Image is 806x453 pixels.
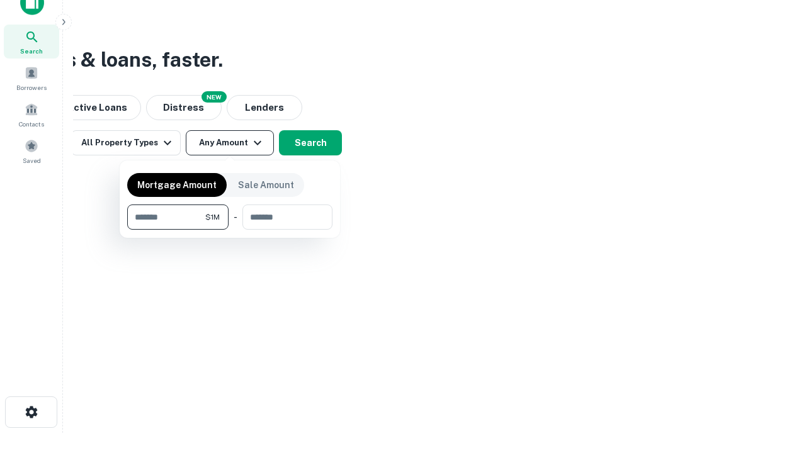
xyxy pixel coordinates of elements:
p: Sale Amount [238,178,294,192]
span: $1M [205,211,220,223]
p: Mortgage Amount [137,178,217,192]
iframe: Chat Widget [743,352,806,413]
div: - [234,204,237,230]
